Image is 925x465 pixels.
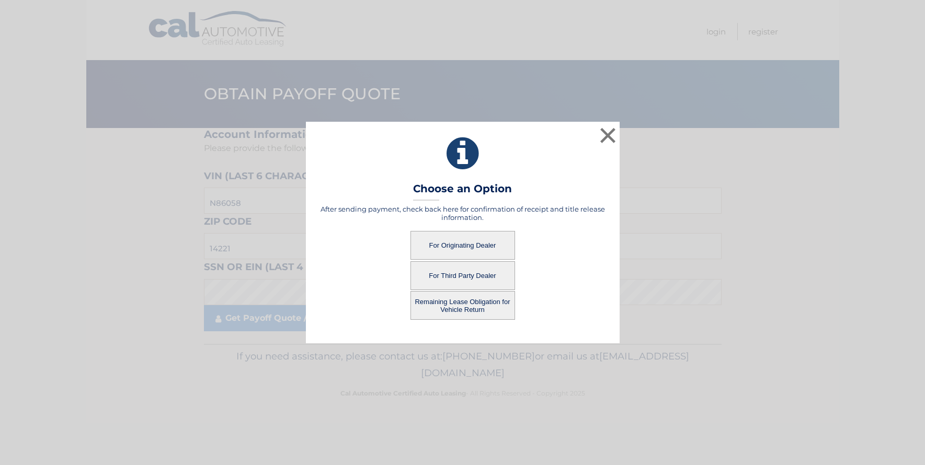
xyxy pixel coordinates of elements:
[410,231,515,260] button: For Originating Dealer
[410,261,515,290] button: For Third Party Dealer
[598,125,619,146] button: ×
[413,182,512,201] h3: Choose an Option
[410,291,515,320] button: Remaining Lease Obligation for Vehicle Return
[319,205,607,222] h5: After sending payment, check back here for confirmation of receipt and title release information.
